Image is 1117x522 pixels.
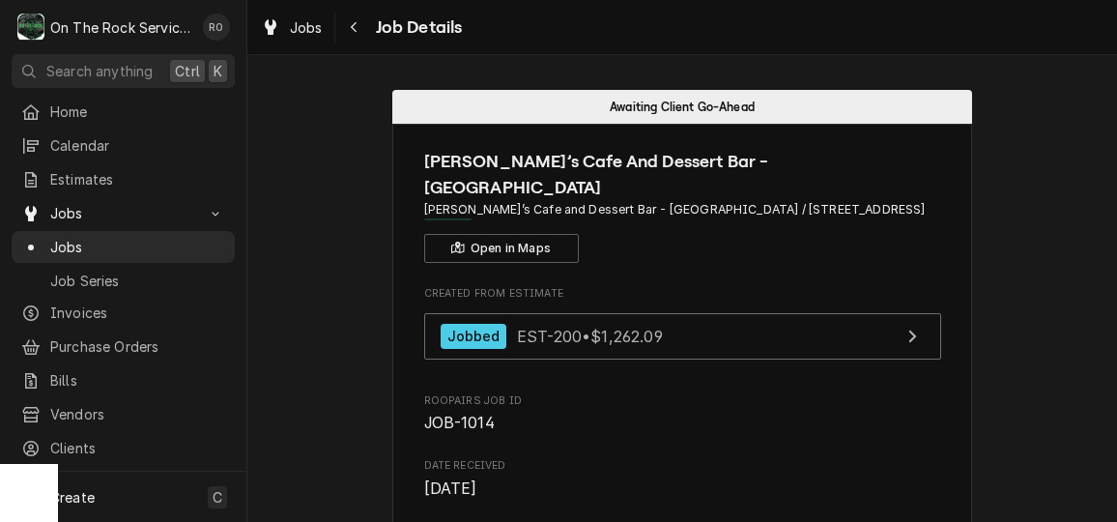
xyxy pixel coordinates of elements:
[424,412,941,435] span: Roopairs Job ID
[12,432,235,464] a: Clients
[203,14,230,41] div: RO
[424,149,941,201] span: Name
[12,297,235,329] a: Invoices
[424,479,477,498] span: [DATE]
[46,61,153,81] span: Search anything
[424,458,941,500] div: Date Received
[50,203,196,223] span: Jobs
[175,61,200,81] span: Ctrl
[50,336,225,357] span: Purchase Orders
[424,201,941,218] span: Address
[213,487,222,507] span: C
[290,17,323,38] span: Jobs
[50,404,225,424] span: Vendors
[424,313,941,361] a: View Estimate
[517,326,663,345] span: EST-200 • $1,262.09
[424,149,941,263] div: Client Information
[12,331,235,362] a: Purchase Orders
[424,414,495,432] span: JOB-1014
[253,12,330,43] a: Jobs
[12,398,235,430] a: Vendors
[12,231,235,263] a: Jobs
[610,101,755,113] span: Awaiting Client Go-Ahead
[50,438,225,458] span: Clients
[12,96,235,128] a: Home
[424,478,941,501] span: Date Received
[50,370,225,391] span: Bills
[12,197,235,229] a: Go to Jobs
[424,286,941,302] span: Created From Estimate
[441,324,507,350] div: Jobbed
[12,54,235,88] button: Search anythingCtrlK
[17,14,44,41] div: O
[392,90,972,124] div: Status
[50,17,192,38] div: On The Rock Services
[50,101,225,122] span: Home
[424,458,941,474] span: Date Received
[50,169,225,189] span: Estimates
[339,12,370,43] button: Navigate back
[50,135,225,156] span: Calendar
[12,466,235,498] a: Go to Pricebook
[203,14,230,41] div: Rich Ortega's Avatar
[17,14,44,41] div: On The Rock Services's Avatar
[12,265,235,297] a: Job Series
[424,393,941,435] div: Roopairs Job ID
[50,303,225,323] span: Invoices
[50,489,95,506] span: Create
[424,234,579,263] button: Open in Maps
[214,61,222,81] span: K
[424,286,941,369] div: Created From Estimate
[370,14,463,41] span: Job Details
[50,237,225,257] span: Jobs
[12,130,235,161] a: Calendar
[12,364,235,396] a: Bills
[424,393,941,409] span: Roopairs Job ID
[12,163,235,195] a: Estimates
[50,271,225,291] span: Job Series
